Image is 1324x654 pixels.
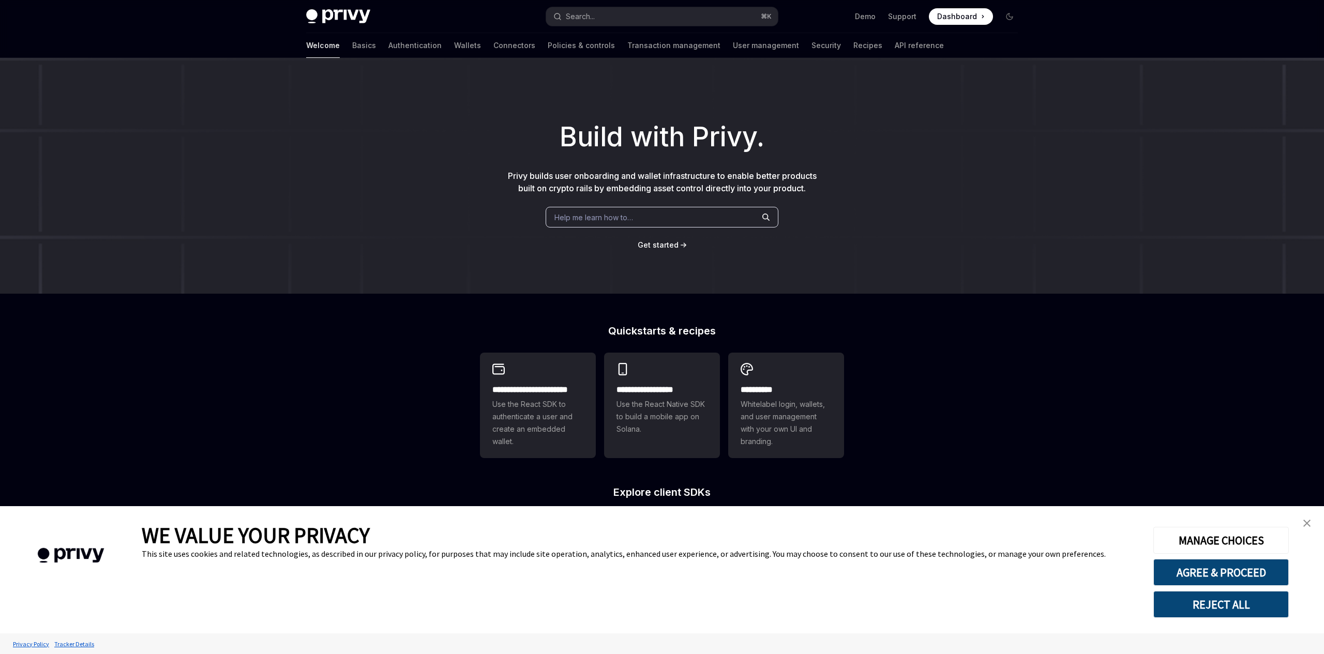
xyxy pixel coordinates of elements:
a: Demo [855,11,876,22]
a: Support [888,11,916,22]
a: Transaction management [627,33,720,58]
h1: Build with Privy. [17,117,1307,157]
span: Use the React Native SDK to build a mobile app on Solana. [616,398,708,435]
span: Use the React SDK to authenticate a user and create an embedded wallet. [492,398,583,448]
div: This site uses cookies and related technologies, as described in our privacy policy, for purposes... [142,549,1138,559]
a: Security [811,33,841,58]
span: Dashboard [937,11,977,22]
span: Help me learn how to… [554,212,633,223]
img: close banner [1303,520,1311,527]
span: Whitelabel login, wallets, and user management with your own UI and branding. [741,398,832,448]
button: Open search [546,7,778,26]
a: Dashboard [929,8,993,25]
a: **** **** **** ***Use the React Native SDK to build a mobile app on Solana. [604,353,720,458]
a: Get started [638,240,679,250]
a: Tracker Details [52,635,97,653]
a: Recipes [853,33,882,58]
span: WE VALUE YOUR PRIVACY [142,522,370,549]
h2: Quickstarts & recipes [480,326,844,336]
a: Basics [352,33,376,58]
button: MANAGE CHOICES [1153,527,1289,554]
button: REJECT ALL [1153,591,1289,618]
button: AGREE & PROCEED [1153,559,1289,586]
div: Search... [566,10,595,23]
span: Get started [638,240,679,249]
a: API reference [895,33,944,58]
img: company logo [16,533,126,578]
a: Privacy Policy [10,635,52,653]
img: dark logo [306,9,370,24]
a: Connectors [493,33,535,58]
a: close banner [1297,513,1317,534]
span: Privy builds user onboarding and wallet infrastructure to enable better products built on crypto ... [508,171,817,193]
h2: Explore client SDKs [480,487,844,497]
a: User management [733,33,799,58]
button: Toggle dark mode [1001,8,1018,25]
a: **** *****Whitelabel login, wallets, and user management with your own UI and branding. [728,353,844,458]
a: Wallets [454,33,481,58]
span: ⌘ K [761,12,772,21]
a: Welcome [306,33,340,58]
a: Authentication [388,33,442,58]
a: Policies & controls [548,33,615,58]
